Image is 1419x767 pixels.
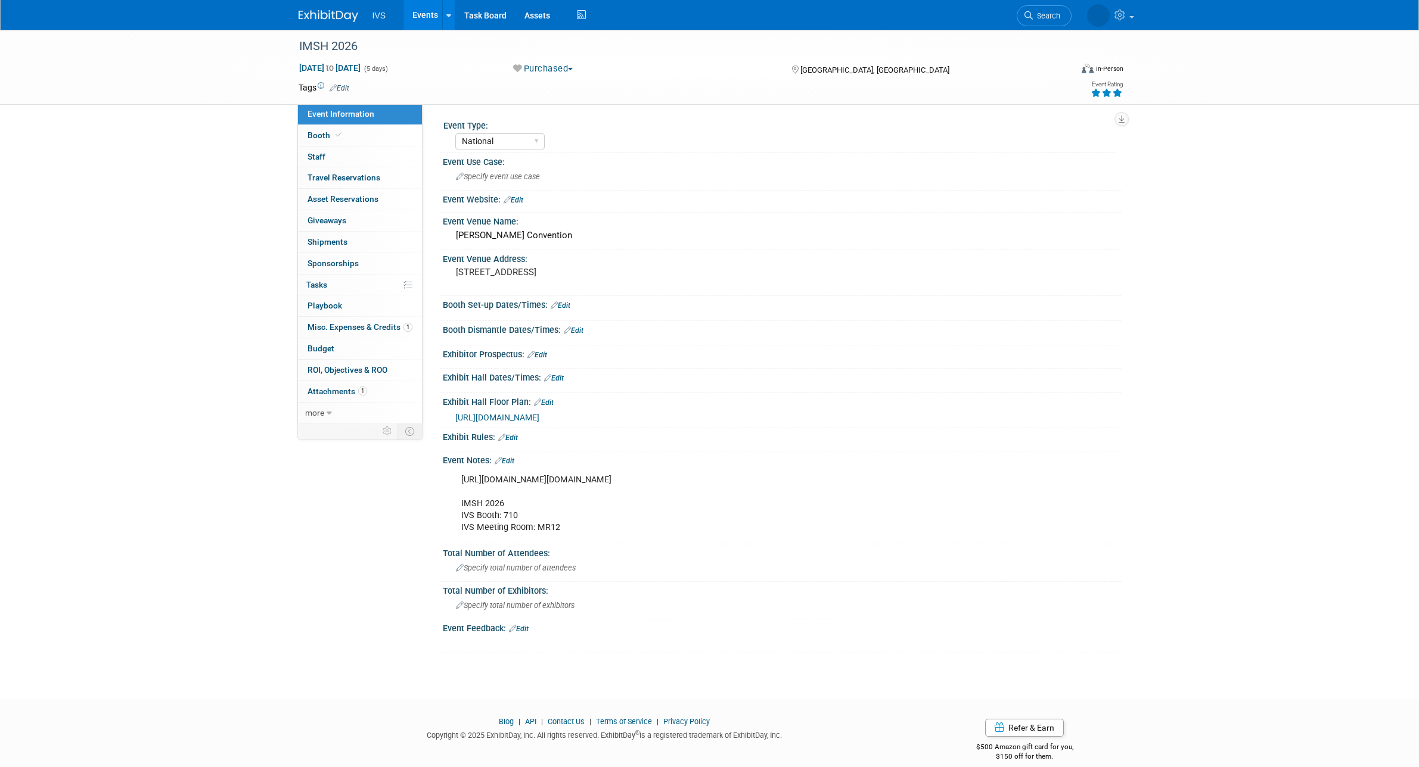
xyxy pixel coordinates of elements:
[456,563,576,572] span: Specify total number of attendees
[929,734,1121,762] div: $500 Amazon gift card for you,
[308,173,380,182] span: Travel Reservations
[443,393,1121,409] div: Exhibit Hall Floor Plan:
[499,717,514,726] a: Blog
[308,109,374,119] span: Event Information
[800,66,949,74] span: [GEOGRAPHIC_DATA], [GEOGRAPHIC_DATA]
[298,189,422,210] a: Asset Reservations
[498,434,518,442] a: Edit
[443,213,1121,227] div: Event Venue Name:
[509,63,577,75] button: Purchased
[453,468,990,540] div: [URL][DOMAIN_NAME][DOMAIN_NAME] IMSH 2026 IVS Booth: 710 IVS Meeting Room: MR12
[305,408,324,417] span: more
[308,301,342,310] span: Playbook
[985,719,1064,737] a: Refer & Earn
[1091,82,1123,88] div: Event Rating
[456,601,575,610] span: Specify total number of exhibitors
[495,457,514,465] a: Edit
[504,196,523,204] a: Edit
[1087,4,1110,27] img: Kyle Shelstad
[443,153,1121,168] div: Event Use Case:
[308,152,325,161] span: Staff
[456,172,540,181] span: Specify event use case
[308,258,359,268] span: Sponsorships
[452,226,1112,245] div: [PERSON_NAME] Convention
[308,194,378,204] span: Asset Reservations
[516,717,523,726] span: |
[372,11,386,20] span: IVS
[377,423,398,439] td: Personalize Event Tab Strip
[443,451,1121,467] div: Event Notes:
[1001,62,1124,80] div: Event Format
[596,717,652,726] a: Terms of Service
[308,365,387,375] span: ROI, Objectives & ROO
[308,386,367,396] span: Attachments
[635,729,639,736] sup: ®
[443,345,1121,361] div: Exhibitor Prospectus:
[298,338,422,359] a: Budget
[456,267,712,278] pre: [STREET_ADDRESS]
[308,130,344,140] span: Booth
[551,301,570,310] a: Edit
[1033,11,1060,20] span: Search
[443,296,1121,311] div: Booth Set-up Dates/Times:
[298,360,422,381] a: ROI, Objectives & ROO
[443,544,1121,559] div: Total Number of Attendees:
[324,63,336,73] span: to
[443,428,1121,444] div: Exhibit Rules:
[525,717,536,726] a: API
[929,752,1121,762] div: $150 off for them.
[298,104,422,124] a: Event Information
[403,323,412,332] span: 1
[308,216,346,225] span: Giveaways
[544,374,564,382] a: Edit
[299,82,349,93] td: Tags
[538,717,546,726] span: |
[534,398,554,407] a: Edit
[443,117,1116,132] div: Event Type:
[308,322,412,332] span: Misc. Expenses & Credits
[298,381,422,402] a: Attachments1
[298,275,422,295] a: Tasks
[298,146,422,167] a: Staff
[298,253,422,274] a: Sponsorships
[455,413,539,422] a: [URL][DOMAIN_NAME]
[654,717,662,726] span: |
[443,619,1121,635] div: Event Feedback:
[298,210,422,231] a: Giveaways
[398,423,422,439] td: Toggle Event Tabs
[299,10,358,22] img: ExhibitDay
[298,317,422,338] a: Misc. Expenses & Credits1
[443,369,1121,384] div: Exhibit Hall Dates/Times:
[299,727,911,741] div: Copyright © 2025 ExhibitDay, Inc. All rights reserved. ExhibitDay is a registered trademark of Ex...
[443,582,1121,597] div: Total Number of Exhibitors:
[298,403,422,423] a: more
[330,84,349,92] a: Edit
[443,321,1121,336] div: Booth Dismantle Dates/Times:
[1082,64,1094,73] img: Format-Inperson.png
[548,717,585,726] a: Contact Us
[298,167,422,188] a: Travel Reservations
[308,237,347,247] span: Shipments
[298,125,422,146] a: Booth
[443,191,1121,206] div: Event Website:
[295,36,1054,57] div: IMSH 2026
[298,295,422,316] a: Playbook
[564,326,583,335] a: Edit
[358,386,367,395] span: 1
[299,63,361,73] span: [DATE] [DATE]
[308,344,334,353] span: Budget
[586,717,594,726] span: |
[306,280,327,289] span: Tasks
[1095,64,1123,73] div: In-Person
[443,250,1121,265] div: Event Venue Address:
[1017,5,1072,26] a: Search
[336,132,341,138] i: Booth reservation complete
[527,351,547,359] a: Edit
[363,65,388,73] span: (5 days)
[298,232,422,252] a: Shipments
[663,717,710,726] a: Privacy Policy
[509,625,529,633] a: Edit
